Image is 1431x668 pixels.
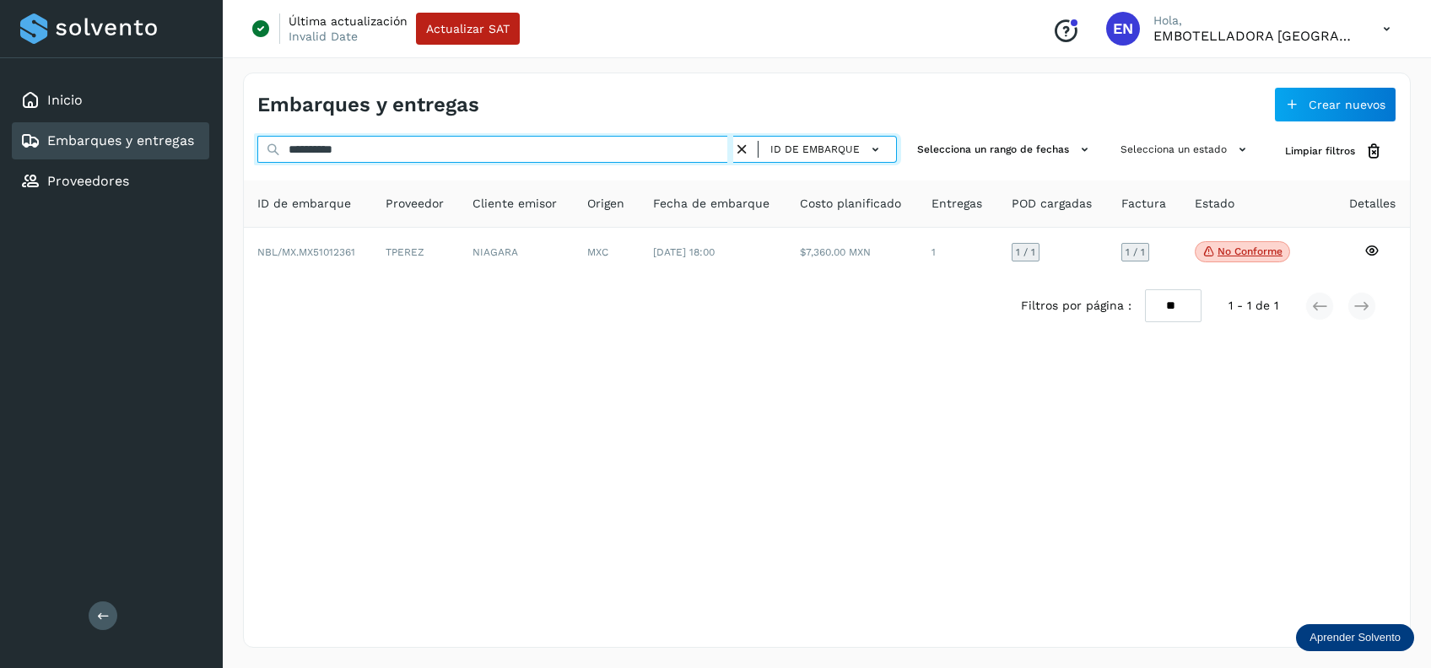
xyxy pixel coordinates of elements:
[765,137,889,162] button: ID de embarque
[12,122,209,159] div: Embarques y entregas
[1228,297,1278,315] span: 1 - 1 de 1
[653,195,769,213] span: Fecha de embarque
[1121,195,1166,213] span: Factura
[1309,99,1385,110] span: Crear nuevos
[257,93,479,117] h4: Embarques y entregas
[289,29,358,44] p: Invalid Date
[257,246,355,258] span: NBL/MX.MX51012361
[12,163,209,200] div: Proveedores
[918,228,997,277] td: 1
[12,82,209,119] div: Inicio
[931,195,982,213] span: Entregas
[47,92,83,108] a: Inicio
[1274,87,1396,122] button: Crear nuevos
[910,136,1100,164] button: Selecciona un rango de fechas
[1126,247,1145,257] span: 1 / 1
[257,195,351,213] span: ID de embarque
[1021,297,1131,315] span: Filtros por página :
[386,195,444,213] span: Proveedor
[1016,247,1035,257] span: 1 / 1
[1153,13,1356,28] p: Hola,
[653,246,715,258] span: [DATE] 18:00
[1285,143,1355,159] span: Limpiar filtros
[416,13,520,45] button: Actualizar SAT
[472,195,557,213] span: Cliente emisor
[1349,195,1396,213] span: Detalles
[574,228,640,277] td: MXC
[47,173,129,189] a: Proveedores
[1114,136,1258,164] button: Selecciona un estado
[800,195,901,213] span: Costo planificado
[47,132,194,148] a: Embarques y entregas
[1218,245,1282,257] p: No conforme
[1153,28,1356,44] p: EMBOTELLADORA NIAGARA DE MEXICO
[289,13,408,29] p: Última actualización
[770,142,860,157] span: ID de embarque
[1272,136,1396,167] button: Limpiar filtros
[1309,631,1401,644] p: Aprender Solvento
[372,228,460,277] td: TPEREZ
[1195,195,1234,213] span: Estado
[1012,195,1092,213] span: POD cargadas
[1296,624,1414,651] div: Aprender Solvento
[587,195,624,213] span: Origen
[426,23,510,35] span: Actualizar SAT
[786,228,918,277] td: $7,360.00 MXN
[459,228,573,277] td: NIAGARA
